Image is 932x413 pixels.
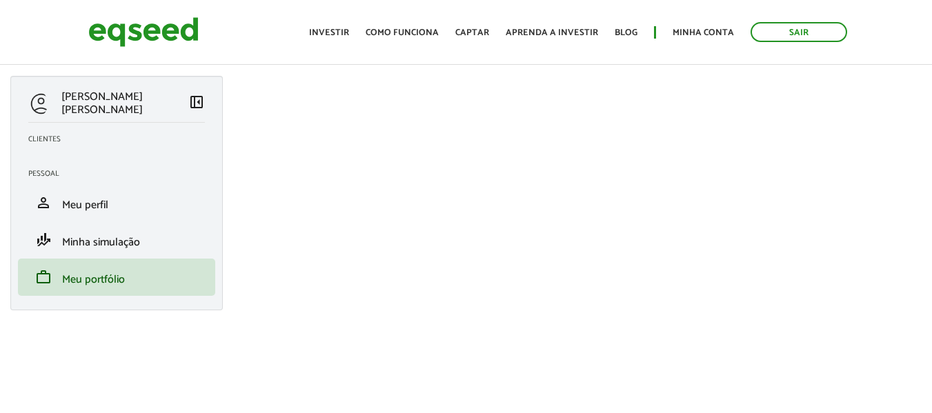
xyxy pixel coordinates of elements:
a: Minha conta [673,28,734,37]
a: Captar [455,28,489,37]
a: Aprenda a investir [506,28,598,37]
a: Blog [615,28,637,37]
a: Sair [751,22,847,42]
a: Investir [309,28,349,37]
span: Minha simulação [62,233,140,252]
span: finance_mode [35,232,52,248]
a: Como funciona [366,28,439,37]
li: Meu perfil [18,184,215,221]
h2: Clientes [28,135,215,143]
span: person [35,194,52,211]
a: workMeu portfólio [28,269,205,285]
li: Meu portfólio [18,259,215,296]
a: personMeu perfil [28,194,205,211]
span: work [35,269,52,285]
span: left_panel_close [188,94,205,110]
h2: Pessoal [28,170,215,178]
li: Minha simulação [18,221,215,259]
a: Colapsar menu [188,94,205,113]
a: finance_modeMinha simulação [28,232,205,248]
span: Meu perfil [62,196,108,214]
p: [PERSON_NAME] [PERSON_NAME] [61,90,188,117]
span: Meu portfólio [62,270,125,289]
img: EqSeed [88,14,199,50]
